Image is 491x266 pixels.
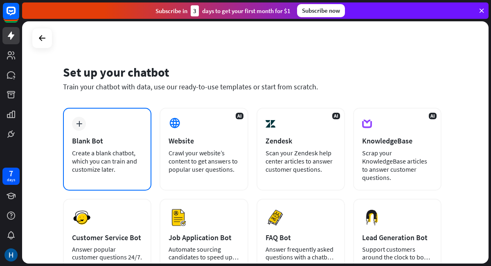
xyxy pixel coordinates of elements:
div: Crawl your website’s content to get answers to popular user questions. [169,149,239,173]
div: Answer frequently asked questions with a chatbot and save your time. [266,246,336,261]
div: Website [169,136,239,146]
div: Scan your Zendesk help center articles to answer customer questions. [266,149,336,173]
div: 3 [191,5,199,16]
a: 7 days [2,168,20,185]
div: Answer popular customer questions 24/7. [72,246,142,261]
div: Customer Service Bot [72,233,142,242]
div: Automate sourcing candidates to speed up your hiring process. [169,246,239,261]
div: Zendesk [266,136,336,146]
div: Scrap your KnowledgeBase articles to answer customer questions. [362,149,432,182]
div: days [7,177,15,183]
div: Support customers around the clock to boost sales. [362,246,432,261]
span: AI [429,113,437,119]
span: AI [332,113,340,119]
div: Create a blank chatbot, which you can train and customize later. [72,149,142,173]
div: FAQ Bot [266,233,336,242]
i: plus [76,121,82,127]
div: Train your chatbot with data, use our ready-to-use templates or start from scratch. [63,82,441,91]
span: AI [236,113,243,119]
div: 7 [9,170,13,177]
div: Subscribe in days to get your first month for $1 [155,5,291,16]
div: Lead Generation Bot [362,233,432,242]
div: Subscribe now [297,4,345,17]
button: Open LiveChat chat widget [7,3,31,28]
div: Blank Bot [72,136,142,146]
div: KnowledgeBase [362,136,432,146]
div: Job Application Bot [169,233,239,242]
div: Set up your chatbot [63,64,441,80]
